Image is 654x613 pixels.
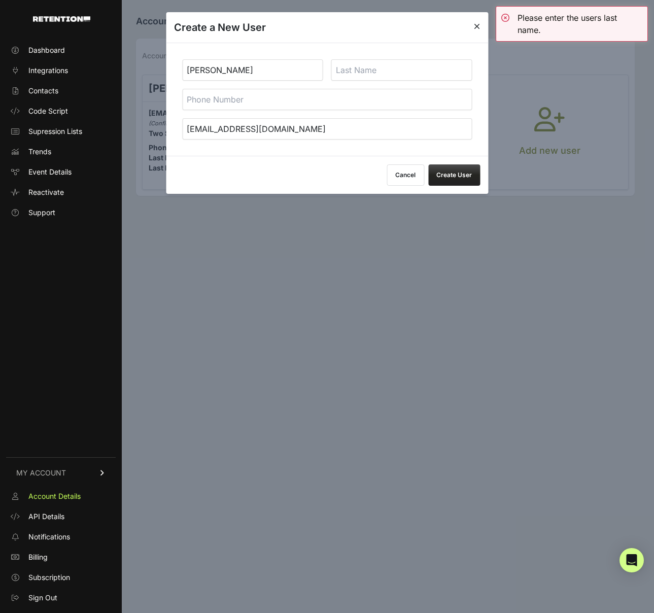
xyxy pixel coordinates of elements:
[16,468,66,478] span: MY ACCOUNT
[6,508,116,525] a: API Details
[28,65,68,76] span: Integrations
[28,167,72,177] span: Event Details
[28,491,81,501] span: Account Details
[28,532,70,542] span: Notifications
[6,144,116,160] a: Trends
[331,59,472,81] input: Last Name
[6,164,116,180] a: Event Details
[6,569,116,586] a: Subscription
[428,164,480,186] button: Create User
[28,572,70,583] span: Subscription
[28,593,57,603] span: Sign Out
[28,187,64,197] span: Reactivate
[182,59,323,81] input: First Name
[28,208,55,218] span: Support
[28,512,64,522] span: API Details
[619,548,644,572] div: Open Intercom Messenger
[28,45,65,55] span: Dashboard
[6,62,116,79] a: Integrations
[182,89,472,110] input: Phone Number
[28,126,82,137] span: Supression Lists
[6,529,116,545] a: Notifications
[33,16,90,22] img: Retention.com
[6,457,116,488] a: MY ACCOUNT
[6,184,116,200] a: Reactivate
[28,552,48,562] span: Billing
[28,86,58,96] span: Contacts
[174,20,266,35] h3: Create a New User
[6,488,116,504] a: Account Details
[6,123,116,140] a: Supression Lists
[182,118,472,140] input: Email Address
[518,12,642,36] div: Please enter the users last name.
[6,205,116,221] a: Support
[6,103,116,119] a: Code Script
[387,164,424,186] button: Cancel
[6,42,116,58] a: Dashboard
[6,590,116,606] a: Sign Out
[6,549,116,565] a: Billing
[28,147,51,157] span: Trends
[28,106,68,116] span: Code Script
[6,83,116,99] a: Contacts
